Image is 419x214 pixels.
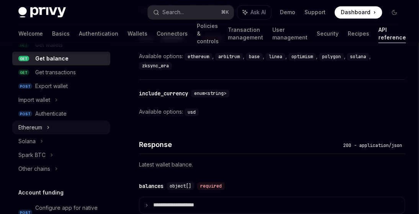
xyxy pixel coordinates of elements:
[317,25,339,43] a: Security
[185,52,215,61] div: ,
[335,6,382,18] a: Dashboard
[266,53,285,60] code: linea
[35,54,69,63] div: Get balance
[348,25,369,43] a: Recipes
[18,137,36,146] div: Solana
[194,90,226,96] span: enum<string>
[341,8,370,16] span: Dashboard
[272,25,308,43] a: User management
[215,53,243,60] code: arbitrum
[128,25,147,43] a: Wallets
[139,90,188,97] div: include_currency
[12,52,110,65] a: GETGet balance
[18,7,66,18] img: dark logo
[221,9,229,15] span: ⌘ K
[157,25,188,43] a: Connectors
[162,8,184,17] div: Search...
[170,183,191,189] span: object[]
[18,188,64,197] h5: Account funding
[378,25,406,43] a: API reference
[250,8,266,16] span: Ask AI
[18,150,46,160] div: Spark BTC
[319,52,347,61] div: ,
[139,107,405,116] div: Available options:
[18,25,43,43] a: Welcome
[12,79,110,93] a: POSTExport wallet
[12,107,110,121] a: POSTAuthenticate
[340,142,405,149] div: 200 - application/json
[347,52,372,61] div: ,
[18,123,42,132] div: Ethereum
[288,52,319,61] div: ,
[288,53,316,60] code: optimism
[237,5,271,19] button: Ask AI
[79,25,118,43] a: Authentication
[304,8,326,16] a: Support
[266,52,288,61] div: ,
[228,25,263,43] a: Transaction management
[139,182,164,190] div: balances
[388,6,401,18] button: Toggle dark mode
[246,52,266,61] div: ,
[12,65,110,79] a: GETGet transactions
[52,25,70,43] a: Basics
[246,53,263,60] code: base
[18,56,29,62] span: GET
[319,53,344,60] code: polygon
[139,52,405,70] div: Available options:
[215,52,246,61] div: ,
[18,164,50,173] div: Other chains
[18,70,29,75] span: GET
[18,83,32,89] span: POST
[35,109,67,118] div: Authenticate
[139,62,172,70] code: zksync_era
[185,108,199,116] code: usd
[280,8,295,16] a: Demo
[197,182,225,190] div: required
[35,68,76,77] div: Get transactions
[347,53,369,60] code: solana
[185,53,212,60] code: ethereum
[139,139,340,150] h4: Response
[197,25,219,43] a: Policies & controls
[139,160,405,169] p: Latest wallet balance.
[18,111,32,117] span: POST
[18,95,50,105] div: Import wallet
[148,5,234,19] button: Search...⌘K
[35,82,68,91] div: Export wallet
